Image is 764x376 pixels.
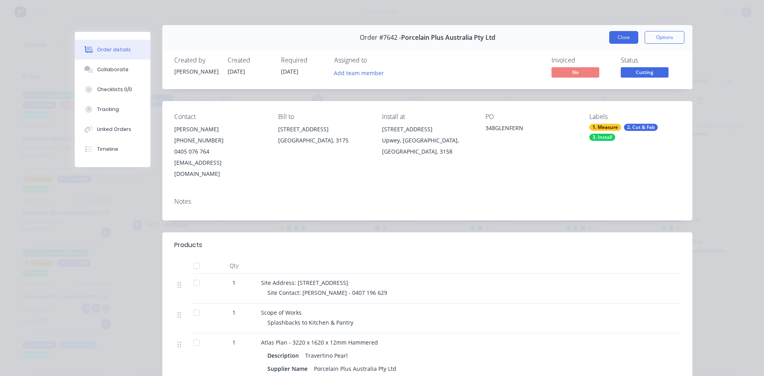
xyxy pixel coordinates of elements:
[330,67,388,78] button: Add team member
[552,67,599,77] span: No
[75,80,150,99] button: Checklists 0/0
[75,40,150,60] button: Order details
[589,113,680,121] div: Labels
[174,124,265,179] div: [PERSON_NAME][PHONE_NUMBER]0405 076 764[EMAIL_ADDRESS][DOMAIN_NAME]
[382,113,473,121] div: Install at
[621,56,680,64] div: Status
[174,113,265,121] div: Contact
[75,60,150,80] button: Collaborate
[267,363,311,374] div: Supplier Name
[401,34,495,41] span: Porcelain Plus Australia Pty Ltd
[174,146,265,157] div: 0405 076 764
[210,258,258,274] div: Qty
[281,68,298,75] span: [DATE]
[485,124,577,135] div: 348GLENFERN
[97,46,131,53] div: Order details
[267,319,353,326] span: Splashbacks to Kitchen & Pantry
[624,124,658,131] div: 2. Cut & Fab
[281,56,325,64] div: Required
[97,106,119,113] div: Tracking
[302,350,351,361] div: Travertino Pearl
[261,339,378,346] span: Atlas Plan - 3220 x 1620 x 12mm Hammered
[485,113,577,121] div: PO
[267,289,387,296] span: Site Contact: [PERSON_NAME] - 0407 196 629
[75,119,150,139] button: Linked Orders
[278,124,369,135] div: [STREET_ADDRESS]
[261,279,348,286] span: Site Address: [STREET_ADDRESS]
[232,338,236,347] span: 1
[174,135,265,146] div: [PHONE_NUMBER]
[382,124,473,135] div: [STREET_ADDRESS]
[382,124,473,157] div: [STREET_ADDRESS]Upwey, [GEOGRAPHIC_DATA], [GEOGRAPHIC_DATA], 3158
[552,56,611,64] div: Invoiced
[278,124,369,149] div: [STREET_ADDRESS][GEOGRAPHIC_DATA], 3175
[174,124,265,135] div: [PERSON_NAME]
[97,66,129,73] div: Collaborate
[334,56,414,64] div: Assigned to
[267,350,302,361] div: Description
[278,135,369,146] div: [GEOGRAPHIC_DATA], 3175
[589,124,621,131] div: 1. Measure
[360,34,401,41] span: Order #7642 -
[589,134,615,141] div: 3. Install
[228,68,245,75] span: [DATE]
[97,146,118,153] div: Timeline
[609,31,638,44] button: Close
[278,113,369,121] div: Bill to
[75,139,150,159] button: Timeline
[228,56,271,64] div: Created
[232,279,236,287] span: 1
[174,157,265,179] div: [EMAIL_ADDRESS][DOMAIN_NAME]
[174,198,680,205] div: Notes
[621,67,668,79] button: Cutting
[382,135,473,157] div: Upwey, [GEOGRAPHIC_DATA], [GEOGRAPHIC_DATA], 3158
[174,56,218,64] div: Created by
[645,31,684,44] button: Options
[97,86,132,93] div: Checklists 0/0
[232,308,236,317] span: 1
[97,126,131,133] div: Linked Orders
[334,67,388,78] button: Add team member
[75,99,150,119] button: Tracking
[261,309,302,316] span: Scope of Works
[311,363,400,374] div: Porcelain Plus Australia Pty Ltd
[621,67,668,77] span: Cutting
[174,67,218,76] div: [PERSON_NAME]
[174,240,202,250] div: Products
